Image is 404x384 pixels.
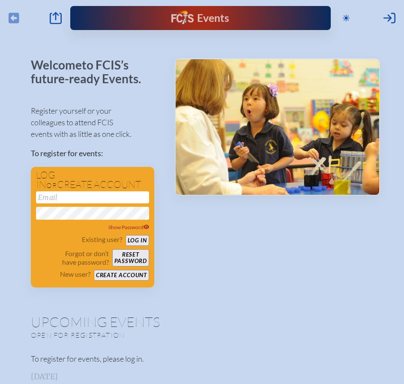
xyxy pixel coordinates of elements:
[126,235,149,246] button: Log in
[31,105,168,140] p: Register yourself or your colleagues to attend FCIS events with as little as one click.
[60,270,90,278] p: New user?
[31,372,373,381] h3: [DATE]
[112,249,149,266] button: Resetpassword
[31,148,168,159] p: To register for events:
[31,353,373,365] p: To register for events, please log in.
[36,191,149,203] input: Email
[94,270,149,281] button: Create account
[46,181,57,190] span: or
[176,59,379,195] img: Events
[108,224,150,230] span: Show Password
[36,249,109,266] p: Forgot or don’t have password?
[31,58,151,85] p: Welcome to FCIS’s future-ready Events.
[31,331,257,339] p: Open for registration
[31,315,373,329] h1: Upcoming Events
[149,10,252,26] div: FCIS Events — Future ready
[36,170,149,190] h1: Log in create account
[82,235,122,244] p: Existing user?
